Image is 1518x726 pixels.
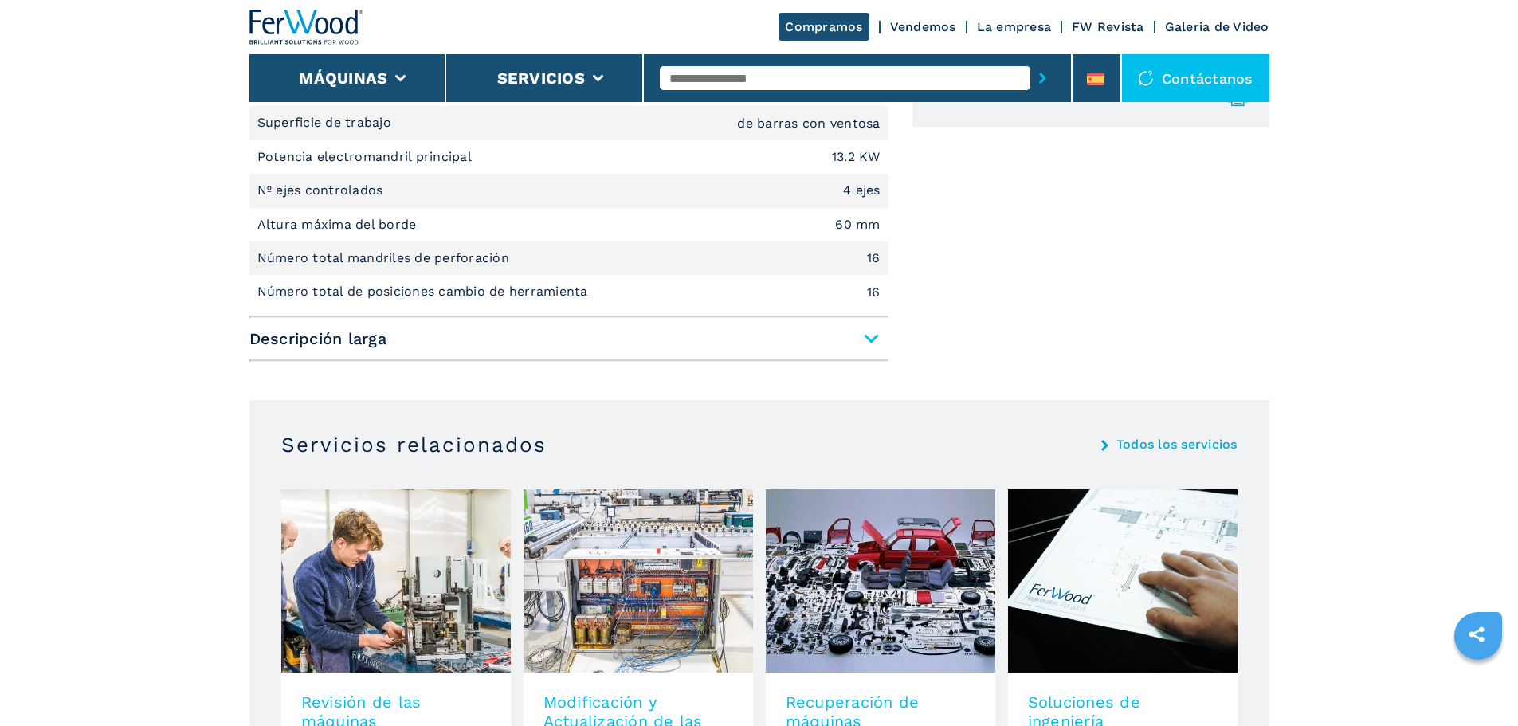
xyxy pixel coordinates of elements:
[299,69,387,88] button: Máquinas
[867,286,881,299] em: 16
[737,117,880,130] em: de barras con ventosa
[497,69,585,88] button: Servicios
[766,489,995,673] img: image
[249,10,364,45] img: Ferwood
[1030,60,1055,96] button: submit-button
[1072,19,1144,34] a: FW Revista
[249,39,888,309] div: Descripción breve
[249,324,888,353] span: Descripción larga
[257,283,592,300] p: Número total de posiciones cambio de herramienta
[1457,614,1496,654] a: sharethis
[1122,54,1269,102] div: Contáctanos
[1116,438,1238,451] a: Todos los servicios
[257,249,514,267] p: Número total mandriles de perforación
[867,252,881,265] em: 16
[257,148,477,166] p: Potencia electromandril principal
[843,184,881,197] em: 4 ejes
[1138,70,1154,86] img: Contáctanos
[890,19,956,34] a: Vendemos
[524,489,753,673] img: image
[832,151,881,163] em: 13.2 KW
[1008,489,1238,673] img: image
[779,13,869,41] a: Compramos
[281,432,547,457] h3: Servicios relacionados
[835,218,880,231] em: 60 mm
[257,216,421,233] p: Altura máxima del borde
[257,182,387,199] p: Nº ejes controlados
[1165,19,1269,34] a: Galeria de Video
[281,489,511,673] img: image
[257,114,396,131] p: Superficie de trabajo
[977,19,1052,34] a: La empresa
[1450,654,1506,714] iframe: Chat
